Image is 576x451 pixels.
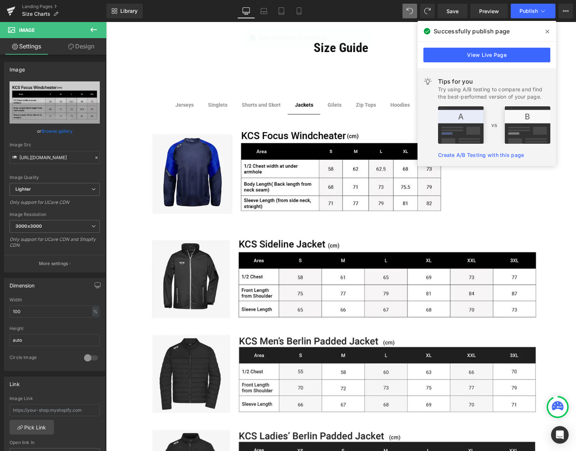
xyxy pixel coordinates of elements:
[402,4,417,18] button: Undo
[10,404,100,416] input: https://your-shop.myshopify.com
[10,127,100,135] div: or
[136,80,175,86] strong: Shorts and Skort
[438,77,550,86] div: Tips for you
[10,377,20,387] div: Link
[446,7,459,15] span: Save
[470,4,508,18] a: Preview
[19,27,35,33] span: Image
[434,27,510,36] span: Successfully publish page
[4,255,105,272] button: More settings
[22,4,106,10] a: Landing Pages
[259,34,329,42] span: Data published Successfully.
[423,77,432,86] img: light.svg
[10,396,100,401] div: Image Link
[55,38,108,55] a: Design
[222,80,236,86] strong: Gilets
[255,4,273,18] a: Laptop
[10,334,100,346] input: auto
[357,80,373,86] strong: Tshirts
[520,8,538,14] span: Publish
[438,152,524,158] a: Create A/B Testing with this page
[120,8,138,14] span: Library
[10,142,100,147] div: Image Src
[423,48,550,62] a: View Live Page
[10,212,100,217] div: Image Resolution
[10,326,100,331] div: Height
[106,4,143,18] a: New Library
[438,86,550,100] div: Try using A/B testing to compare and find the best-performed version of your page.
[10,62,25,73] div: Image
[250,80,270,86] b: Zip Tops
[10,420,54,434] a: Pick Link
[189,80,207,86] strong: Jackets
[15,186,31,192] b: Lighter
[69,80,88,86] strong: Jerseys
[558,4,573,18] button: More
[284,80,304,86] strong: Hoodies
[318,80,343,86] strong: Crew Neck
[102,80,121,86] strong: Singlets
[41,125,73,137] a: Browse gallery
[39,260,68,267] p: More settings
[22,11,50,17] span: Size Charts
[273,4,290,18] a: Tablet
[10,151,100,164] input: Link
[438,106,550,144] img: tip.png
[10,236,100,253] div: Only support for UCare CDN and Shopify CDN
[10,278,35,289] div: Dimension
[10,297,100,302] div: Width
[21,20,450,32] h1: Size Guide
[10,175,100,180] div: Image Quality
[92,307,99,316] div: %
[237,4,255,18] a: Desktop
[387,80,401,86] strong: Pants
[10,440,100,445] div: Open link In
[511,4,555,18] button: Publish
[290,4,308,18] a: Mobile
[551,426,569,444] div: Open Intercom Messenger
[420,4,435,18] button: Redo
[479,7,499,15] span: Preview
[10,305,100,318] input: auto
[10,199,100,210] div: Only support for UCare CDN
[10,355,77,362] div: Circle Image
[15,223,42,229] b: 3000x3000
